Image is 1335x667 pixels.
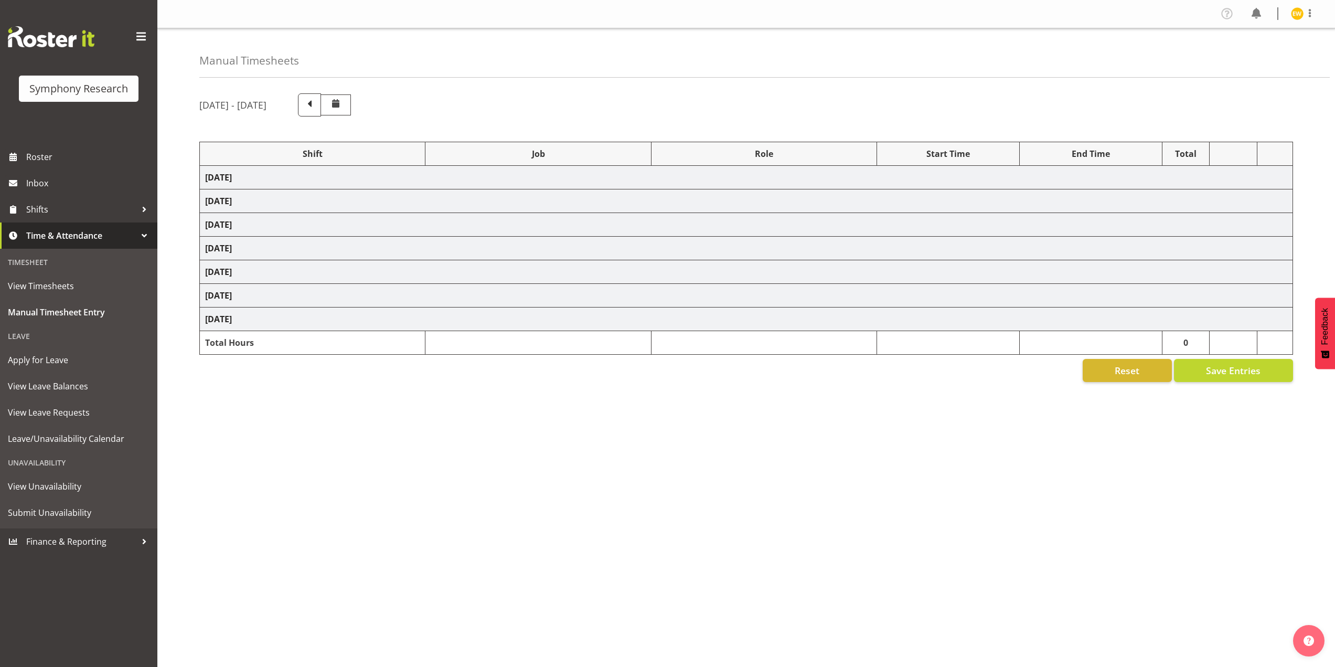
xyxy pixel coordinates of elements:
a: View Unavailability [3,473,155,500]
td: [DATE] [200,308,1293,331]
td: [DATE] [200,166,1293,189]
button: Feedback - Show survey [1315,298,1335,369]
span: Shifts [26,202,136,217]
span: View Leave Balances [8,378,149,394]
h5: [DATE] - [DATE] [199,99,266,111]
div: End Time [1025,147,1157,160]
img: Rosterit website logo [8,26,94,47]
div: Role [657,147,871,160]
div: Symphony Research [29,81,128,97]
td: [DATE] [200,260,1293,284]
span: Feedback [1320,308,1330,345]
div: Start Time [882,147,1014,160]
a: Manual Timesheet Entry [3,299,155,325]
span: Leave/Unavailability Calendar [8,431,149,447]
td: [DATE] [200,213,1293,237]
span: View Timesheets [8,278,149,294]
img: enrica-walsh11863.jpg [1291,7,1304,20]
span: Finance & Reporting [26,534,136,549]
button: Save Entries [1174,359,1293,382]
td: Total Hours [200,331,425,355]
span: Submit Unavailability [8,505,149,521]
span: View Leave Requests [8,405,149,420]
img: help-xxl-2.png [1304,636,1314,646]
h4: Manual Timesheets [199,55,299,67]
span: Save Entries [1206,364,1261,377]
a: View Leave Requests [3,399,155,426]
span: Inbox [26,175,152,191]
div: Unavailability [3,452,155,473]
div: Leave [3,325,155,347]
span: Time & Attendance [26,228,136,243]
td: [DATE] [200,189,1293,213]
div: Timesheet [3,251,155,273]
span: Apply for Leave [8,352,149,368]
a: Apply for Leave [3,347,155,373]
span: Manual Timesheet Entry [8,304,149,320]
td: 0 [1162,331,1210,355]
span: Roster [26,149,152,165]
div: Shift [205,147,420,160]
td: [DATE] [200,237,1293,260]
a: View Timesheets [3,273,155,299]
a: View Leave Balances [3,373,155,399]
span: View Unavailability [8,479,149,494]
div: Job [431,147,645,160]
button: Reset [1083,359,1172,382]
div: Total [1168,147,1204,160]
a: Submit Unavailability [3,500,155,526]
a: Leave/Unavailability Calendar [3,426,155,452]
span: Reset [1115,364,1139,377]
td: [DATE] [200,284,1293,308]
